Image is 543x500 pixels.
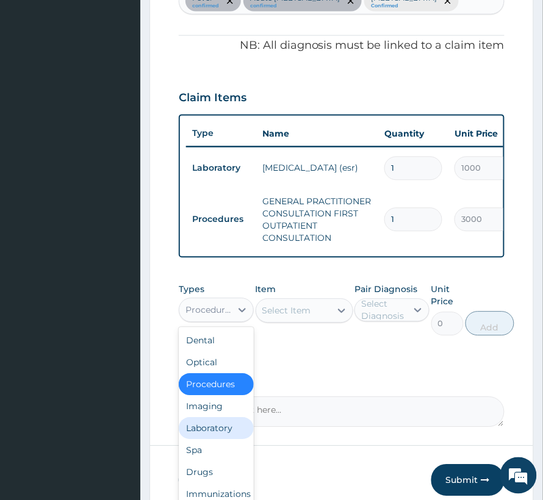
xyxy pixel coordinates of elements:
label: Item [256,284,276,296]
span: We're online! [71,154,168,277]
p: NB: All diagnosis must be linked to a claim item [179,38,505,54]
div: Optical [179,352,254,374]
small: confirmed [250,3,340,9]
div: Minimize live chat window [200,6,229,35]
button: Submit [431,465,505,496]
td: Procedures [186,209,256,231]
div: Spa [179,440,254,462]
th: Quantity [378,122,448,146]
td: Laboratory [186,157,256,180]
div: Select Item [262,305,311,317]
h3: Claim Items [179,92,246,105]
th: Unit Price [448,122,519,146]
label: Types [179,285,204,295]
td: [MEDICAL_DATA] (esr) [256,156,378,180]
div: Imaging [179,396,254,418]
th: Name [256,122,378,146]
textarea: Type your message and hit 'Enter' [6,333,232,376]
small: Confirmed [371,3,437,9]
div: Select Diagnosis [361,298,406,323]
small: confirmed [192,3,219,9]
div: Procedures [179,374,254,396]
td: GENERAL PRACTITIONER CONSULTATION FIRST OUTPATIENT CONSULTATION [256,190,378,251]
label: Unit Price [431,284,464,308]
div: Dental [179,330,254,352]
button: Add [466,312,514,336]
div: Laboratory [179,418,254,440]
label: Pair Diagnosis [354,284,417,296]
div: Procedures [185,304,232,316]
div: Drugs [179,462,254,484]
label: Comment [179,380,505,390]
th: Type [186,123,256,145]
img: d_794563401_company_1708531726252_794563401 [23,61,49,91]
div: Chat with us now [63,68,205,84]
